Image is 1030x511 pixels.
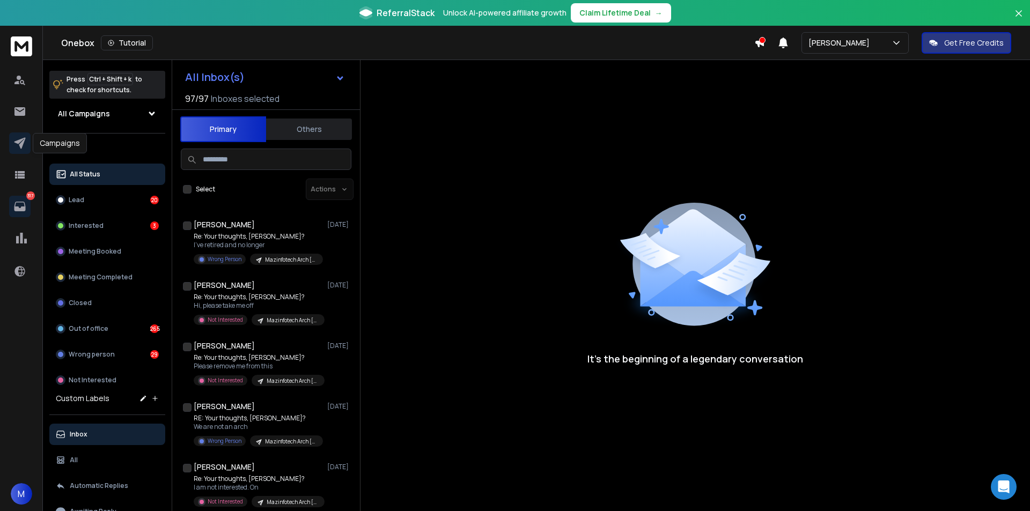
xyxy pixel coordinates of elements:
[26,191,35,200] p: 317
[49,424,165,445] button: Inbox
[49,318,165,339] button: Out of office265
[267,498,318,506] p: Mazinfotech Arch [GEOGRAPHIC_DATA]
[49,344,165,365] button: Wrong person29
[49,266,165,288] button: Meeting Completed
[194,293,322,301] p: Re: Your thoughts, [PERSON_NAME]?
[61,35,754,50] div: Onebox
[70,430,87,439] p: Inbox
[176,66,354,88] button: All Inbox(s)
[70,482,128,490] p: Automatic Replies
[150,324,159,333] div: 265
[69,247,121,256] p: Meeting Booked
[266,117,352,141] button: Others
[70,456,78,464] p: All
[194,475,322,483] p: Re: Your thoughts, [PERSON_NAME]?
[327,402,351,411] p: [DATE]
[194,280,255,291] h1: [PERSON_NAME]
[208,437,241,445] p: Wrong Person
[49,142,165,157] h3: Filters
[194,414,322,423] p: RE: Your thoughts, [PERSON_NAME]?
[267,377,318,385] p: Mazinfotech Arch [GEOGRAPHIC_DATA]
[208,376,243,384] p: Not Interested
[196,185,215,194] label: Select
[49,164,165,185] button: All Status
[185,72,245,83] h1: All Inbox(s)
[265,256,317,264] p: Mazinfotech Arch [GEOGRAPHIC_DATA]
[211,92,279,105] h3: Inboxes selected
[150,221,159,230] div: 3
[194,362,322,371] p: Please remove me from this
[194,462,255,472] h1: [PERSON_NAME]
[991,474,1017,500] div: Open Intercom Messenger
[327,220,351,229] p: [DATE]
[194,241,322,249] p: I’ve retired and no longer
[49,369,165,391] button: Not Interested
[49,475,165,497] button: Automatic Replies
[150,196,159,204] div: 20
[194,401,255,412] h1: [PERSON_NAME]
[327,281,351,290] p: [DATE]
[443,8,566,18] p: Unlock AI-powered affiliate growth
[377,6,435,19] span: ReferralStack
[69,196,84,204] p: Lead
[944,38,1004,48] p: Get Free Credits
[69,299,92,307] p: Closed
[69,324,108,333] p: Out of office
[587,351,803,366] p: It’s the beginning of a legendary conversation
[267,316,318,324] p: Mazinfotech Arch [GEOGRAPHIC_DATA]
[69,273,133,282] p: Meeting Completed
[180,116,266,142] button: Primary
[49,449,165,471] button: All
[49,215,165,236] button: Interested3
[808,38,874,48] p: [PERSON_NAME]
[327,463,351,471] p: [DATE]
[69,221,104,230] p: Interested
[11,483,32,505] button: M
[194,353,322,362] p: Re: Your thoughts, [PERSON_NAME]?
[194,232,322,241] p: Re: Your thoughts, [PERSON_NAME]?
[571,3,671,23] button: Claim Lifetime Deal→
[67,74,142,95] p: Press to check for shortcuts.
[194,340,255,351] h1: [PERSON_NAME]
[194,483,322,492] p: I am not interested. On
[56,393,109,404] h3: Custom Labels
[33,133,87,153] div: Campaigns
[208,316,243,324] p: Not Interested
[1012,6,1026,32] button: Close banner
[185,92,209,105] span: 97 / 97
[70,170,100,179] p: All Status
[87,73,133,85] span: Ctrl + Shift + k
[194,423,322,431] p: We are not an arch
[208,498,243,506] p: Not Interested
[49,103,165,124] button: All Campaigns
[265,438,317,446] p: Mazinfotech Arch [GEOGRAPHIC_DATA]
[49,189,165,211] button: Lead20
[655,8,663,18] span: →
[69,376,116,384] p: Not Interested
[150,350,159,359] div: 29
[49,241,165,262] button: Meeting Booked
[208,255,241,263] p: Wrong Person
[49,292,165,314] button: Closed
[69,350,115,359] p: Wrong person
[194,301,322,310] p: Hi, please take me off
[922,32,1011,54] button: Get Free Credits
[58,108,110,119] h1: All Campaigns
[327,342,351,350] p: [DATE]
[9,196,31,217] a: 317
[194,219,255,230] h1: [PERSON_NAME]
[101,35,153,50] button: Tutorial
